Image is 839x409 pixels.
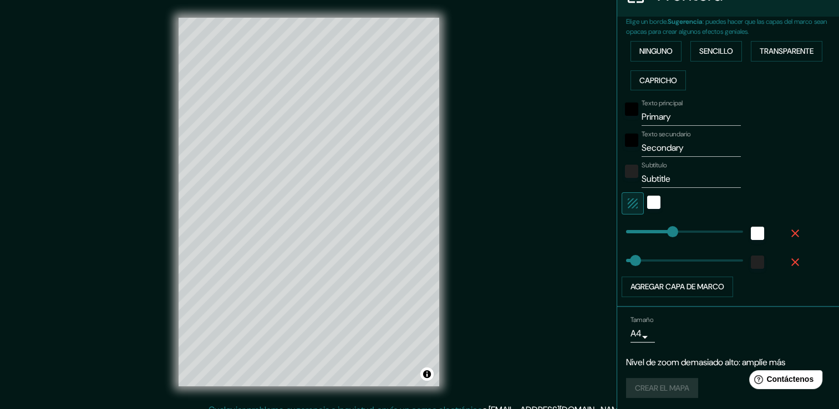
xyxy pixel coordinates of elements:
button: Alternar atribución [420,367,434,381]
font: Transparente [760,44,813,58]
button: Agregar capa de marco [622,277,733,297]
font: Capricho [639,74,677,88]
button: Transparente [751,41,822,62]
p: Elige un borde. : puedes hacer que las capas del marco sean opacas para crear algunos efectos gen... [626,17,839,37]
label: Texto secundario [642,130,691,139]
button: Blanco [751,227,764,240]
button: Sencillo [690,41,742,62]
button: color-222222 [625,165,638,178]
button: color-222222 [751,255,764,269]
div: A4 [630,325,655,342]
label: Tamaño [630,315,653,324]
button: Capricho [630,70,686,91]
p: Nivel de zoom demasiado alto: amplíe más [626,356,830,369]
font: Ninguno [639,44,673,58]
button: Blanco [647,196,660,209]
label: Texto principal [642,99,683,108]
b: Sugerencia [668,17,703,26]
button: negro [625,103,638,116]
font: Sencillo [699,44,733,58]
label: Subtítulo [642,161,667,170]
iframe: Help widget launcher [740,366,827,397]
button: Ninguno [630,41,682,62]
button: negro [625,134,638,147]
